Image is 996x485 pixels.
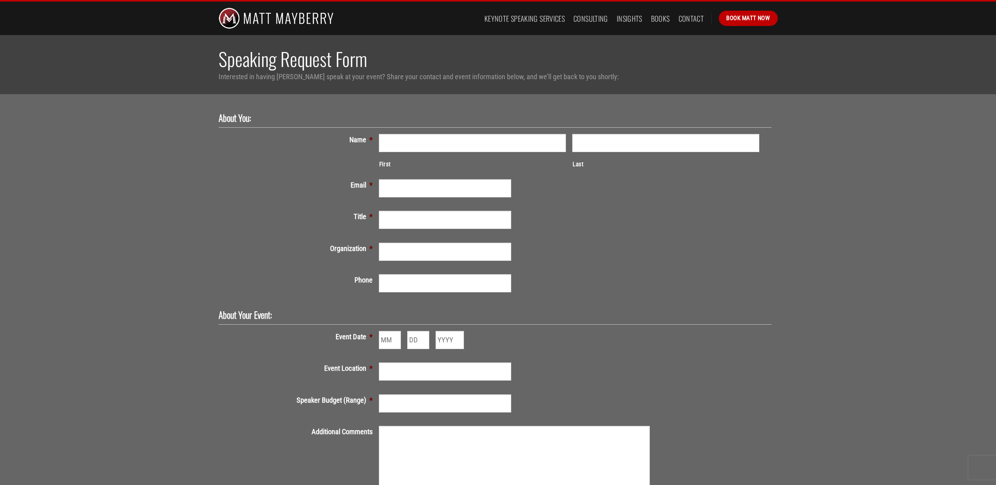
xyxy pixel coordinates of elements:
label: Event Date [219,331,379,342]
input: YYYY [436,331,464,349]
label: Organization [219,243,379,254]
a: Insights [617,11,642,26]
a: Keynote Speaking Services [484,11,565,26]
label: First [379,160,566,169]
p: Interested in having [PERSON_NAME] speak at your event? Share your contact and event information ... [219,71,778,82]
a: Books [651,11,670,26]
input: DD [407,331,429,349]
input: MM [379,331,401,349]
img: Matt Mayberry [219,2,334,35]
a: Book Matt Now [719,11,777,26]
label: Title [219,211,379,222]
span: Book Matt Now [726,13,770,23]
label: Phone [219,274,379,286]
label: Name [219,134,379,145]
label: Email [219,179,379,191]
label: Additional Comments [219,426,379,437]
label: Speaker Budget (Range) [219,394,379,406]
a: Consulting [573,11,608,26]
label: Last [573,160,759,169]
h2: About You: [219,112,765,124]
span: Speaking Request Form [219,45,367,72]
a: Contact [679,11,704,26]
label: Event Location [219,362,379,374]
h2: About Your Event: [219,309,765,321]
